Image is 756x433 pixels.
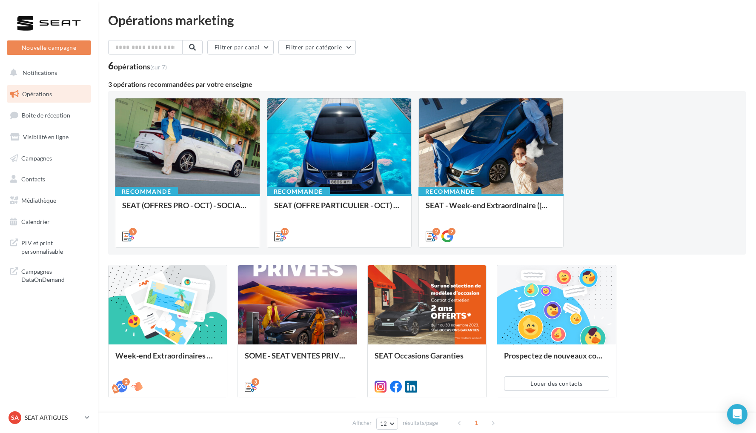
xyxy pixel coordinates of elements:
div: Week-end Extraordinaires Octobre 2025 [115,351,220,368]
div: Opérations marketing [108,14,746,26]
span: Boîte de réception [22,112,70,119]
div: 3 opérations recommandées par votre enseigne [108,81,746,88]
a: Contacts [5,170,93,188]
span: 1 [470,416,483,430]
div: SEAT - Week-end Extraordinaire ([GEOGRAPHIC_DATA]) - OCTOBRE [426,201,556,218]
div: 5 [129,228,137,235]
span: Visibilité en ligne [23,133,69,141]
button: Louer des contacts [504,376,609,391]
a: Boîte de réception [5,106,93,124]
div: Recommandé [418,187,481,196]
button: Nouvelle campagne [7,40,91,55]
a: Opérations [5,85,93,103]
div: Open Intercom Messenger [727,404,747,424]
div: 6 [108,61,167,71]
a: Campagnes DataOnDemand [5,262,93,287]
button: Notifications [5,64,89,82]
span: résultats/page [403,419,438,427]
span: (sur 7) [150,63,167,71]
a: PLV et print personnalisable [5,234,93,259]
div: SOME - SEAT VENTES PRIVEES [245,351,349,368]
button: Filtrer par catégorie [278,40,356,54]
span: 12 [380,420,387,427]
div: 2 [448,228,455,235]
a: SA SEAT ARTIGUES [7,410,91,426]
span: Notifications [23,69,57,76]
span: SA [11,413,19,422]
div: SEAT Occasions Garanties [375,351,479,368]
div: SEAT (OFFRES PRO - OCT) - SOCIAL MEDIA [122,201,253,218]
button: 12 [376,418,398,430]
span: PLV et print personnalisable [21,237,88,255]
span: Afficher [352,419,372,427]
span: Médiathèque [21,197,56,204]
div: Recommandé [267,187,330,196]
div: SEAT (OFFRE PARTICULIER - OCT) - SOCIAL MEDIA [274,201,405,218]
a: Calendrier [5,213,93,231]
span: Opérations [22,90,52,97]
div: 3 [252,378,259,386]
div: 2 [432,228,440,235]
span: Calendrier [21,218,50,225]
span: Campagnes DataOnDemand [21,266,88,284]
span: Contacts [21,175,45,183]
div: 10 [281,228,289,235]
p: SEAT ARTIGUES [25,413,81,422]
div: opérations [114,63,167,70]
a: Médiathèque [5,192,93,209]
span: Campagnes [21,154,52,161]
a: Visibilité en ligne [5,128,93,146]
div: Prospectez de nouveaux contacts [504,351,609,368]
a: Campagnes [5,149,93,167]
button: Filtrer par canal [207,40,274,54]
div: Recommandé [115,187,178,196]
div: 2 [122,378,130,386]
